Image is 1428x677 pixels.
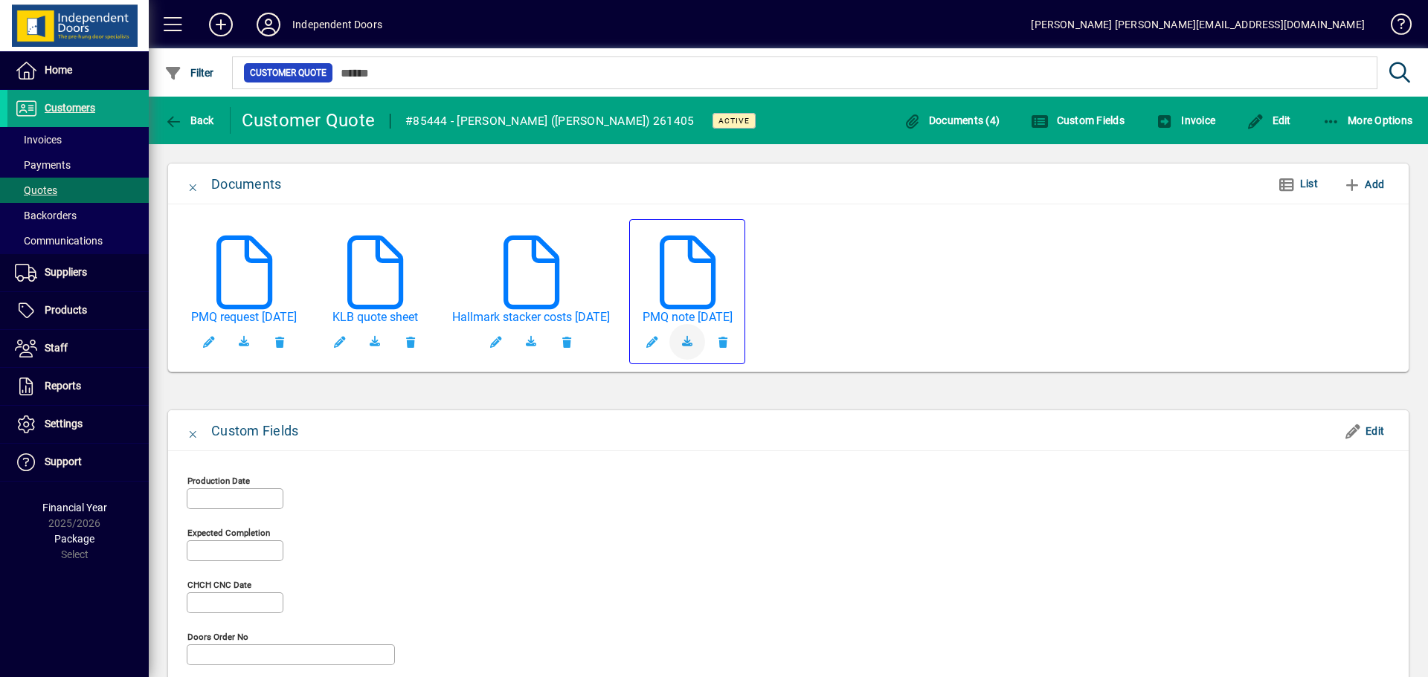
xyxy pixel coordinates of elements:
[718,116,750,126] span: Active
[15,184,57,196] span: Quotes
[15,159,71,171] span: Payments
[7,368,149,405] a: Reports
[45,380,81,392] span: Reports
[190,324,226,360] button: Edit
[176,413,211,449] button: Close
[899,107,1003,134] button: Documents (4)
[149,107,231,134] app-page-header-button: Back
[477,324,513,360] button: Edit
[405,109,694,133] div: #85444 - [PERSON_NAME] ([PERSON_NAME]) 261405
[7,444,149,481] a: Support
[7,292,149,329] a: Products
[1344,419,1385,443] span: Edit
[45,342,68,354] span: Staff
[187,476,250,486] mat-label: Production Date
[54,533,94,545] span: Package
[1319,107,1417,134] button: More Options
[45,102,95,114] span: Customers
[903,114,1000,126] span: Documents (4)
[42,502,107,514] span: Financial Year
[187,632,248,642] mat-label: Doors Order No
[187,528,270,538] mat-label: Expected Completion
[15,210,77,221] span: Backorders
[1243,107,1295,134] button: Edit
[45,304,87,316] span: Products
[1322,114,1413,126] span: More Options
[45,266,87,278] span: Suppliers
[1156,114,1215,126] span: Invoice
[245,11,292,38] button: Profile
[7,406,149,443] a: Settings
[669,324,705,360] a: Download
[705,324,741,360] button: Remove
[7,330,149,367] a: Staff
[393,324,428,360] button: Remove
[1300,178,1318,190] span: List
[357,324,393,360] a: Download
[242,108,376,132] div: Customer Quote
[226,324,262,360] a: Download
[250,65,327,80] span: Customer Quote
[1343,172,1384,196] span: Add
[1338,418,1391,444] button: Edit
[1266,171,1330,198] button: List
[15,134,62,146] span: Invoices
[1027,107,1128,134] button: Custom Fields
[1247,114,1291,126] span: Edit
[211,172,281,196] div: Documents
[161,107,218,134] button: Back
[197,11,245,38] button: Add
[164,114,214,126] span: Back
[7,203,149,228] a: Backorders
[176,166,211,202] button: Close
[513,324,549,360] a: Download
[1337,171,1390,198] button: Add
[452,310,610,324] a: Hallmark stacker costs [DATE]
[190,310,297,324] a: PMQ request [DATE]
[1031,114,1125,126] span: Custom Fields
[634,324,669,360] button: Edit
[292,13,382,36] div: Independent Doors
[7,127,149,152] a: Invoices
[1152,107,1219,134] button: Invoice
[187,580,251,590] mat-label: CHCH CNC Date
[7,52,149,89] a: Home
[634,310,741,324] a: PMQ note [DATE]
[161,59,218,86] button: Filter
[45,456,82,467] span: Support
[262,324,297,360] button: Remove
[7,152,149,178] a: Payments
[164,67,214,79] span: Filter
[1380,3,1409,51] a: Knowledge Base
[45,64,72,76] span: Home
[1031,13,1365,36] div: [PERSON_NAME] [PERSON_NAME][EMAIL_ADDRESS][DOMAIN_NAME]
[7,178,149,203] a: Quotes
[549,324,585,360] button: Remove
[7,254,149,291] a: Suppliers
[15,235,103,247] span: Communications
[211,419,298,443] div: Custom Fields
[7,228,149,253] a: Communications
[321,310,428,324] a: KLB quote sheet
[321,324,357,360] button: Edit
[45,418,83,430] span: Settings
